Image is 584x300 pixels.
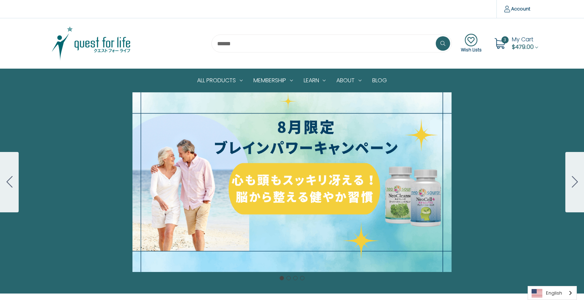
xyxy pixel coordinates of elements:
div: Language [528,286,577,300]
a: About [331,69,367,92]
a: Wish Lists [461,34,482,53]
a: English [528,286,576,300]
aside: Language selected: English [528,286,577,300]
a: Blog [367,69,392,92]
button: Go to slide 2 [565,152,584,212]
span: My Cart [512,35,533,43]
a: All Products [192,69,248,92]
a: Membership [248,69,298,92]
img: Quest Group [46,26,136,61]
span: 3 [501,36,509,43]
span: $479.00 [512,43,534,51]
button: Go to slide 1 [280,276,284,280]
button: Go to slide 4 [300,276,304,280]
button: Go to slide 3 [293,276,298,280]
a: Cart with 3 items [512,35,538,51]
a: Learn [298,69,331,92]
button: Go to slide 2 [286,276,291,280]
